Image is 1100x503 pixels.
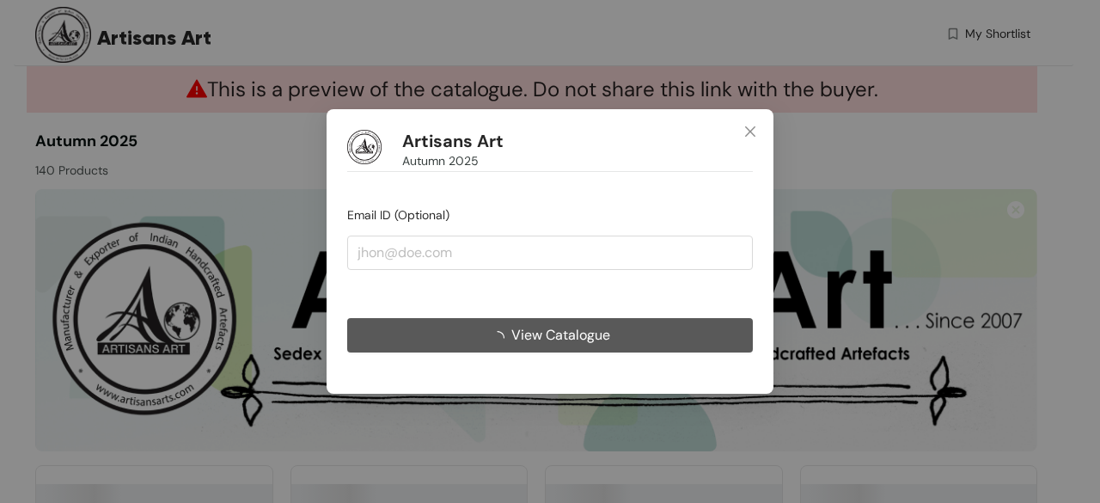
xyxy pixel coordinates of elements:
[727,109,773,156] button: Close
[347,207,449,223] span: Email ID (Optional)
[402,151,479,170] span: Autumn 2025
[511,324,610,346] span: View Catalogue
[402,131,504,152] h1: Artisans Art
[347,130,382,164] img: Buyer Portal
[491,331,511,345] span: loading
[743,125,757,138] span: close
[347,236,753,270] input: jhon@doe.com
[347,318,753,353] button: View Catalogue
